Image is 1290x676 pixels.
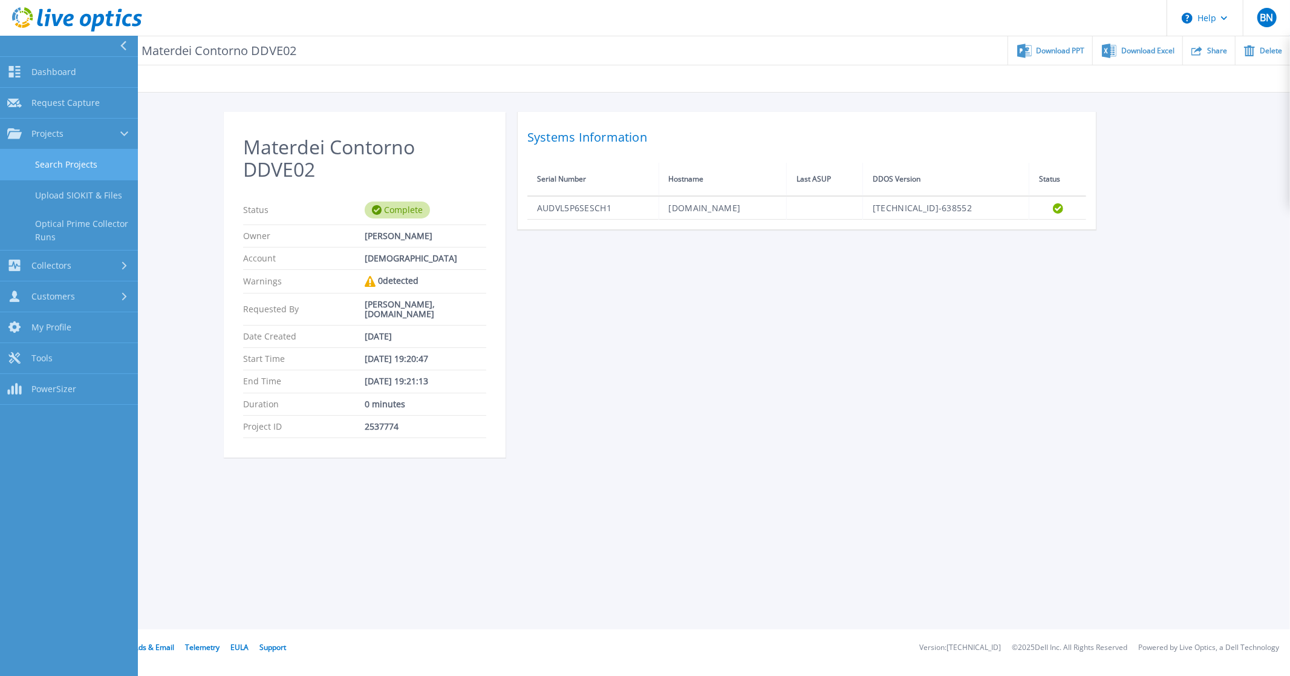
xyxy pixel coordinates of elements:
[365,422,486,432] div: 2537774
[243,422,365,432] p: Project ID
[365,231,486,241] div: [PERSON_NAME]
[365,254,486,263] div: [DEMOGRAPHIC_DATA]
[243,300,365,319] p: Requested By
[58,44,297,57] p: Data Domain
[365,332,486,341] div: [DATE]
[365,399,486,409] div: 0 minutes
[659,163,787,196] th: Hostname
[527,196,659,220] td: AUDVL5P6SESCH1
[259,642,286,652] a: Support
[243,202,365,218] p: Status
[134,642,174,652] a: Ads & Email
[243,376,365,386] p: End Time
[1012,644,1127,652] li: © 2025 Dell Inc. All Rights Reserved
[1260,13,1273,22] span: BN
[365,354,486,364] div: [DATE] 19:20:47
[31,67,76,77] span: Dashboard
[243,231,365,241] p: Owner
[31,97,100,108] span: Request Capture
[863,163,1029,196] th: DDOS Version
[919,644,1001,652] li: Version: [TECHNICAL_ID]
[527,163,659,196] th: Serial Number
[243,136,486,181] h2: Materdei Contorno DDVE02
[243,254,365,263] p: Account
[243,276,365,287] p: Warnings
[365,276,486,287] div: 0 detected
[1029,163,1086,196] th: Status
[1037,47,1085,54] span: Download PPT
[1207,47,1227,54] span: Share
[659,196,787,220] td: [DOMAIN_NAME]
[243,332,365,341] p: Date Created
[787,163,863,196] th: Last ASUP
[863,196,1029,220] td: [TECHNICAL_ID]-638552
[31,353,53,364] span: Tools
[31,260,71,271] span: Collectors
[134,44,297,57] span: Materdei Contorno DDVE02
[1138,644,1279,652] li: Powered by Live Optics, a Dell Technology
[31,322,71,333] span: My Profile
[243,399,365,409] p: Duration
[365,376,486,386] div: [DATE] 19:21:13
[31,384,76,395] span: PowerSizer
[31,128,64,139] span: Projects
[1121,47,1174,54] span: Download Excel
[365,300,486,319] div: [PERSON_NAME], [DOMAIN_NAME]
[230,642,249,652] a: EULA
[1260,47,1282,54] span: Delete
[243,354,365,364] p: Start Time
[185,642,220,652] a: Telemetry
[527,126,1086,148] h2: Systems Information
[31,291,75,302] span: Customers
[365,202,430,218] div: Complete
